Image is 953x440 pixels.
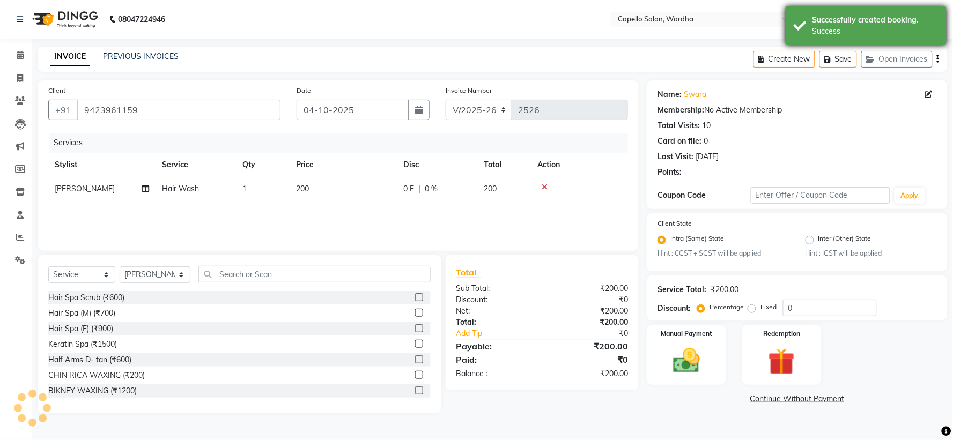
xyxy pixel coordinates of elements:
div: Half Arms D- tan (₹600) [48,354,131,366]
div: ₹200.00 [542,305,636,317]
span: 1 [242,184,247,193]
div: Hair Spa (F) (₹900) [48,323,113,334]
th: Disc [397,153,477,177]
span: | [418,183,420,195]
div: ₹200.00 [542,340,636,353]
div: CHIN RICA WAXING (₹200) [48,370,145,381]
img: _cash.svg [665,345,708,376]
div: Balance : [448,368,542,379]
div: Last Visit: [658,151,693,162]
div: Net: [448,305,542,317]
div: Points: [658,167,682,178]
div: Payable: [448,340,542,353]
label: Date [297,86,311,95]
label: Inter (Other) State [818,234,871,247]
label: Redemption [763,329,800,339]
a: Continue Without Payment [649,393,945,405]
div: Name: [658,89,682,100]
div: Total Visits: [658,120,700,131]
div: No Active Membership [658,105,937,116]
div: Coupon Code [658,190,751,201]
span: 0 % [425,183,438,195]
button: Save [819,51,857,68]
span: 200 [484,184,497,193]
label: Client State [658,219,692,228]
th: Qty [236,153,290,177]
div: ₹200.00 [542,317,636,328]
label: Fixed [760,302,777,312]
img: _gift.svg [760,345,803,378]
th: Price [290,153,397,177]
b: 08047224946 [118,4,165,34]
th: Total [477,153,531,177]
small: Hint : IGST will be applied [806,249,937,258]
div: [DATE] [696,151,719,162]
label: Invoice Number [446,86,492,95]
div: BIKNEY WAXING (₹1200) [48,385,137,397]
input: Enter Offer / Coupon Code [751,187,890,204]
span: 200 [296,184,309,193]
span: 0 F [403,183,414,195]
div: Success [812,26,939,37]
div: Hair Spa (M) (₹700) [48,308,115,319]
button: Create New [753,51,815,68]
div: Card on file: [658,136,701,147]
div: Service Total: [658,284,706,295]
label: Intra (Same) State [670,234,724,247]
a: Swara [684,89,706,100]
label: Client [48,86,65,95]
span: Hair Wash [162,184,199,193]
input: Search by Name/Mobile/Email/Code [77,100,280,120]
th: Stylist [48,153,156,177]
div: ₹200.00 [711,284,738,295]
th: Service [156,153,236,177]
label: Percentage [710,302,744,312]
input: Search or Scan [198,266,430,282]
div: Paid: [448,353,542,366]
a: PREVIOUS INVOICES [103,51,179,61]
div: Successfully created booking. [812,14,939,26]
div: Discount: [448,294,542,305]
button: Apply [895,188,925,204]
div: ₹0 [558,328,636,339]
span: [PERSON_NAME] [55,184,115,193]
div: Discount: [658,303,691,314]
small: Hint : CGST + SGST will be applied [658,249,789,258]
div: 0 [704,136,708,147]
div: Total: [448,317,542,328]
label: Manual Payment [661,329,712,339]
div: ₹0 [542,353,636,366]
div: Keratin Spa (₹1500) [48,339,117,350]
div: ₹200.00 [542,283,636,294]
button: Open Invoices [861,51,933,68]
div: Hair Spa Scrub (₹600) [48,292,124,303]
div: Membership: [658,105,704,116]
div: ₹0 [542,294,636,305]
img: logo [27,4,101,34]
div: 10 [702,120,711,131]
button: +91 [48,100,78,120]
a: INVOICE [50,47,90,66]
div: Sub Total: [448,283,542,294]
span: Total [456,267,481,278]
th: Action [531,153,628,177]
a: Add Tip [448,328,558,339]
div: ₹200.00 [542,368,636,379]
div: Services [49,133,636,153]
